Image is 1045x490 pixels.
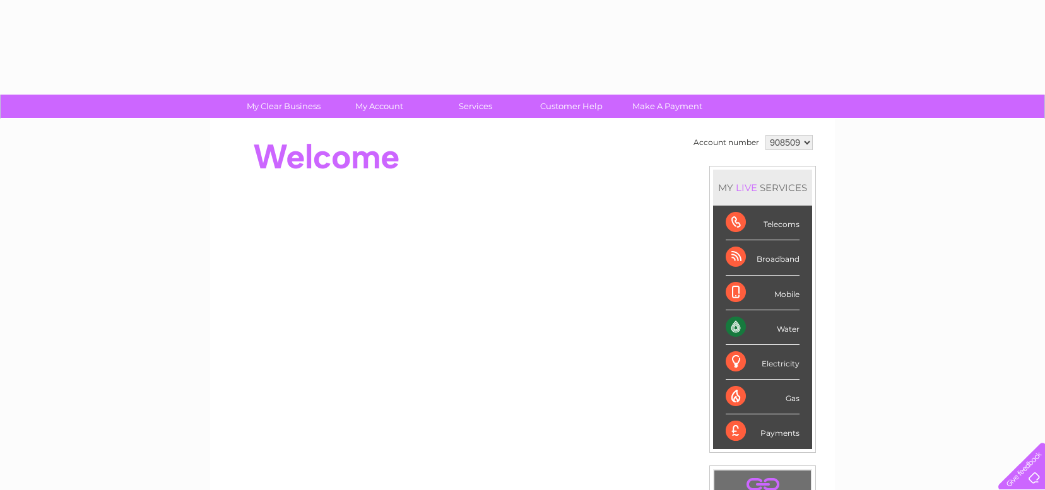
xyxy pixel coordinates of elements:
div: Payments [726,414,800,448]
div: LIVE [733,182,760,194]
div: Electricity [726,345,800,380]
a: Customer Help [519,95,623,118]
div: Gas [726,380,800,414]
div: Mobile [726,276,800,310]
a: My Account [328,95,432,118]
a: Services [423,95,528,118]
a: Make A Payment [615,95,719,118]
a: My Clear Business [232,95,336,118]
div: MY SERVICES [713,170,812,206]
div: Telecoms [726,206,800,240]
div: Broadband [726,240,800,275]
td: Account number [690,132,762,153]
div: Water [726,310,800,345]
